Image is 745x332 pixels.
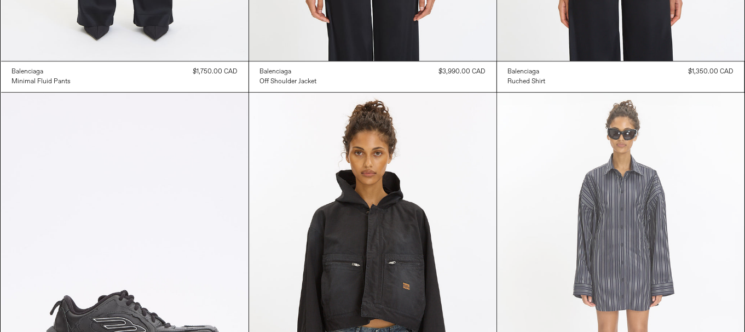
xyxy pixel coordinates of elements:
a: Minimal Fluid Pants [12,77,71,87]
div: Balenciaga [12,67,44,77]
div: Balenciaga [508,67,540,77]
a: Balenciaga [508,67,546,77]
a: Balenciaga [260,67,317,77]
div: $3,990.00 CAD [439,67,486,77]
a: Ruched Shirt [508,77,546,87]
a: Off Shoulder Jacket [260,77,317,87]
a: Balenciaga [12,67,71,77]
div: $1,350.00 CAD [689,67,734,77]
div: Balenciaga [260,67,292,77]
div: $1,750.00 CAD [193,67,238,77]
